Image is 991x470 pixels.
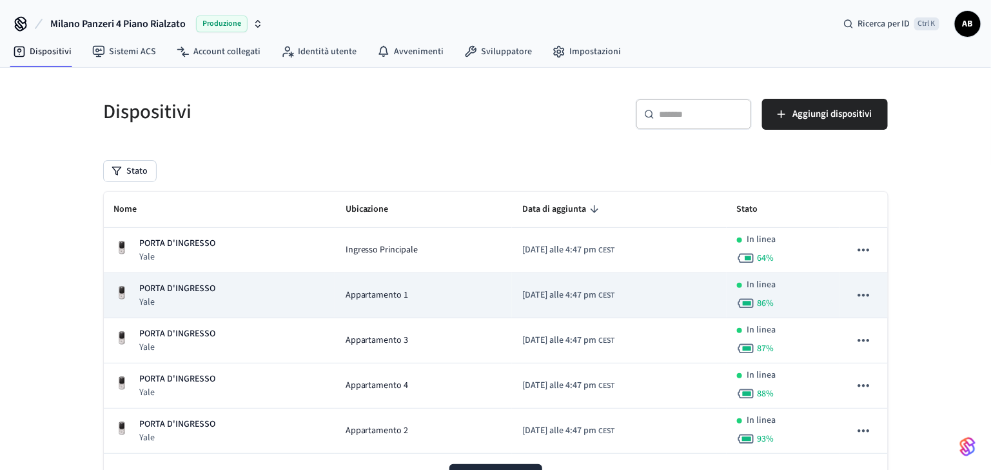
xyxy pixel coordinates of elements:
span: [DATE] alle 4:47 pm [522,424,596,438]
div: Europe/Rome [522,243,615,257]
font: Stato [737,199,758,220]
span: [DATE] alle 4:47 pm [522,334,596,347]
span: CEST [599,290,615,301]
img: Serratura intelligente Wi-Fi con touchscreen Yale Assure, nichel satinato, anteriore [114,421,130,436]
span: Stato [737,199,775,220]
span: Appartamento 4 [346,379,409,393]
span: CEST [599,245,615,256]
span: Appartamento 3 [346,334,409,347]
p: In linea [747,278,776,292]
font: Sistemi ACS [109,45,156,58]
span: Appartamento 2 [346,424,409,438]
font: Dispositivi [30,45,72,58]
span: Data di aggiunta [522,199,603,220]
font: 64 [758,252,767,265]
font: 88 [758,387,767,400]
img: Serratura intelligente Wi-Fi con touchscreen Yale Assure, nichel satinato, anteriore [114,285,130,301]
font: Sviluppatore [481,45,532,58]
p: Yale [140,250,216,263]
a: Avvenimenti [367,40,454,63]
a: Dispositivi [3,40,82,63]
font: 93 [758,433,767,445]
span: Ingresso Principale [346,243,418,257]
a: Account collegati [166,40,271,63]
span: % [758,387,774,400]
p: PORTA D'INGRESSO [140,327,216,341]
span: AB [956,12,979,36]
button: Stato [104,161,156,181]
p: In linea [747,414,776,427]
span: Ricerca per ID [858,17,910,30]
span: [DATE] alle 4:47 pm [522,243,596,257]
p: In linea [747,233,776,247]
font: Stato [127,165,148,178]
p: In linea [747,323,776,337]
span: Ctrl K [914,17,939,30]
font: Data di aggiunta [522,199,586,220]
p: Yale [140,431,216,444]
img: Serratura intelligente Wi-Fi con touchscreen Yale Assure, nichel satinato, anteriore [114,376,130,391]
p: PORTA D'INGRESSO [140,237,216,250]
p: Yale [140,386,216,399]
div: Europe/Rome [522,289,615,302]
p: PORTA D'INGRESSO [140,418,216,431]
span: Produzione [196,15,248,32]
p: Yale [140,341,216,354]
span: % [758,433,774,445]
font: 86 [758,297,767,310]
div: Europe/Rome [522,424,615,438]
span: CEST [599,335,615,347]
table: tavolo appiccicoso [104,192,888,454]
button: Aggiungi dispositivi [762,99,888,130]
span: Milano Panzeri 4 Piano Rialzato [50,16,186,32]
font: 87 [758,342,767,355]
span: Ubicazione [346,199,406,220]
font: Account collegati [193,45,260,58]
span: % [758,342,774,355]
span: [DATE] alle 4:47 pm [522,289,596,302]
img: Serratura intelligente Wi-Fi con touchscreen Yale Assure, nichel satinato, anteriore [114,240,130,256]
font: Nome [114,199,137,220]
span: [DATE] alle 4:47 pm [522,379,596,393]
p: PORTA D'INGRESSO [140,282,216,296]
div: Europe/Rome [522,379,615,393]
span: Appartamento 1 [346,289,409,302]
font: Identità utente [298,45,357,58]
font: Ubicazione [346,199,389,220]
font: Impostazioni [569,45,621,58]
span: Nome [114,199,154,220]
button: AB [955,11,981,37]
div: Europe/Rome [522,334,615,347]
p: In linea [747,369,776,382]
a: Identità utente [271,40,367,63]
h5: Dispositivi [104,99,488,125]
a: Sviluppatore [454,40,542,63]
div: Ricerca per IDCtrl K [833,12,950,36]
a: Sistemi ACS [82,40,166,63]
img: Serratura intelligente Wi-Fi con touchscreen Yale Assure, nichel satinato, anteriore [114,331,130,346]
a: Impostazioni [542,40,631,63]
p: PORTA D'INGRESSO [140,373,216,386]
span: CEST [599,425,615,437]
span: % [758,297,774,310]
font: Avvenimenti [394,45,444,58]
p: Yale [140,296,216,309]
span: % [758,252,774,265]
span: CEST [599,380,615,392]
img: SeamLogoGradient.69752ec5.svg [960,436,976,457]
span: Aggiungi dispositivi [793,106,872,123]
